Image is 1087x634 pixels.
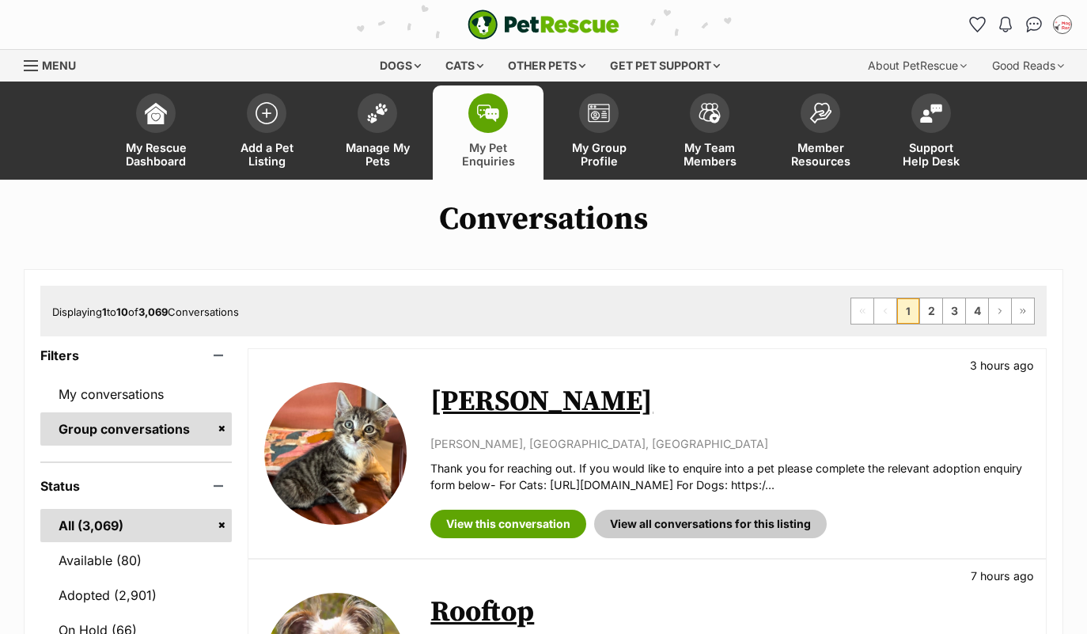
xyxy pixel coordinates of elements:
span: Add a Pet Listing [231,141,302,168]
a: My Pet Enquiries [433,85,543,180]
span: My Team Members [674,141,745,168]
div: About PetRescue [857,50,978,82]
img: dashboard-icon-eb2f2d2d3e046f16d808141f083e7271f6b2e854fb5c12c21221c1fb7104beca.svg [145,102,167,124]
img: manage-my-pets-icon-02211641906a0b7f246fdf0571729dbe1e7629f14944591b6c1af311fb30b64b.svg [366,103,388,123]
a: Adopted (2,901) [40,579,232,612]
a: Page 4 [966,298,988,324]
img: group-profile-icon-3fa3cf56718a62981997c0bc7e787c4b2cf8bcc04b72c1350f741eb67cf2f40e.svg [588,104,610,123]
span: My Pet Enquiries [453,141,524,168]
nav: Pagination [850,298,1035,325]
span: Previous page [874,298,896,324]
a: Menu [24,50,87,78]
span: Page 1 [897,298,919,324]
img: notifications-46538b983faf8c2785f20acdc204bb7945ddae34d4c08c2a6579f10ce5e182be.svg [999,17,1012,32]
a: My Group Profile [543,85,654,180]
a: Available (80) [40,544,232,577]
a: Favourites [964,12,990,37]
span: Displaying to of Conversations [52,306,239,318]
a: PetRescue [468,9,619,40]
span: Support Help Desk [896,141,967,168]
strong: 3,069 [138,306,168,318]
a: Support Help Desk [876,85,987,180]
a: Next page [989,298,1011,324]
div: Cats [434,50,494,82]
img: logo-e224e6f780fb5917bec1dbf3a21bbac754714ae5b6737aabdf751b685950b380.svg [468,9,619,40]
div: Dogs [369,50,432,82]
img: help-desk-icon-fdf02630f3aa405de69fd3d07c3f3aa587a6932b1a1747fa1d2bba05be0121f9.svg [920,104,942,123]
a: My conversations [40,378,232,411]
a: View this conversation [430,510,586,538]
span: My Group Profile [563,141,634,168]
a: [PERSON_NAME] [430,384,653,420]
a: Last page [1012,298,1034,324]
p: 7 hours ago [971,568,1034,584]
a: View all conversations for this listing [594,510,827,538]
a: My Rescue Dashboard [100,85,211,180]
button: My account [1050,12,1075,37]
a: Rooftop [430,594,534,630]
a: Group conversations [40,412,232,446]
a: Add a Pet Listing [211,85,322,180]
header: Status [40,479,232,493]
strong: 1 [102,306,107,318]
img: team-members-icon-5396bd8760b3fe7c0b43da4ab00e1e3bb1a5d9ba89233759b79545d2d3fc5d0d.svg [699,103,721,123]
strong: 10 [116,306,128,318]
div: Get pet support [599,50,731,82]
span: Manage My Pets [342,141,413,168]
span: First page [851,298,873,324]
div: Good Reads [981,50,1075,82]
img: Bernard [264,382,407,525]
span: My Rescue Dashboard [120,141,191,168]
img: member-resources-icon-8e73f808a243e03378d46382f2149f9095a855e16c252ad45f914b54edf8863c.svg [809,102,831,123]
span: Member Resources [785,141,856,168]
a: Page 2 [920,298,942,324]
a: Member Resources [765,85,876,180]
div: Other pets [497,50,597,82]
img: add-pet-listing-icon-0afa8454b4691262ce3f59096e99ab1cd57d4a30225e0717b998d2c9b9846f56.svg [256,102,278,124]
p: [PERSON_NAME], [GEOGRAPHIC_DATA], [GEOGRAPHIC_DATA] [430,435,1030,452]
a: All (3,069) [40,509,232,542]
span: Menu [42,59,76,72]
header: Filters [40,348,232,363]
p: 3 hours ago [970,357,1034,374]
img: pet-enquiries-icon-7e3ad2cf08bfb03b45e93fb7055b45f3efa6380592205ae92323e6603595dc1f.svg [477,104,499,122]
button: Notifications [993,12,1018,37]
img: chat-41dd97257d64d25036548639549fe6c8038ab92f7586957e7f3b1b290dea8141.svg [1026,17,1043,32]
a: Conversations [1021,12,1047,37]
a: Page 3 [943,298,965,324]
img: Laura Chao profile pic [1055,17,1070,32]
ul: Account quick links [964,12,1075,37]
a: My Team Members [654,85,765,180]
a: Manage My Pets [322,85,433,180]
p: Thank you for reaching out. If you would like to enquire into a pet please complete the relevant ... [430,460,1030,494]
